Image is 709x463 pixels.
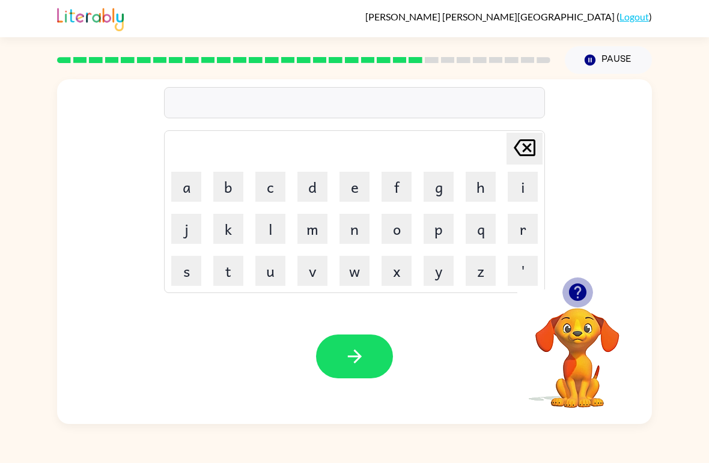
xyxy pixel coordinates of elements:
[365,11,616,22] span: [PERSON_NAME] [PERSON_NAME][GEOGRAPHIC_DATA]
[424,256,454,286] button: y
[466,172,496,202] button: h
[213,172,243,202] button: b
[508,172,538,202] button: i
[466,256,496,286] button: z
[508,256,538,286] button: '
[255,214,285,244] button: l
[339,256,370,286] button: w
[297,214,327,244] button: m
[382,214,412,244] button: o
[619,11,649,22] a: Logout
[508,214,538,244] button: r
[517,289,637,410] video: Your browser must support playing .mp4 files to use Literably. Please try using another browser.
[57,5,124,31] img: Literably
[255,256,285,286] button: u
[171,214,201,244] button: j
[365,11,652,22] div: ( )
[565,46,652,74] button: Pause
[213,214,243,244] button: k
[255,172,285,202] button: c
[171,256,201,286] button: s
[213,256,243,286] button: t
[424,214,454,244] button: p
[466,214,496,244] button: q
[424,172,454,202] button: g
[297,256,327,286] button: v
[297,172,327,202] button: d
[171,172,201,202] button: a
[382,172,412,202] button: f
[339,172,370,202] button: e
[382,256,412,286] button: x
[339,214,370,244] button: n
